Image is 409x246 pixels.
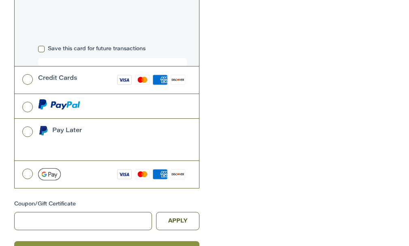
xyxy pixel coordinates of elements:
input: Gift Certificate or Coupon Code [14,212,152,230]
iframe: PayPal Message 1 [38,137,187,150]
img: Pay Later icon [38,126,48,136]
button: Apply [156,212,200,230]
div: Coupon/Gift Certificate [14,200,200,208]
div: Pay Later [52,124,187,137]
img: Google Pay icon [38,168,61,180]
label: Save this card for future transactions [38,46,187,52]
img: PayPal icon [38,99,80,109]
div: Credit Cards [38,72,77,85]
